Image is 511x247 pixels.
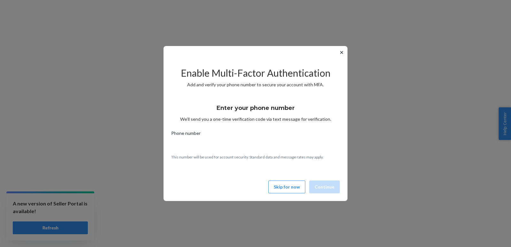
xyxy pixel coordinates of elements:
p: This number will be used for account security. Standard data and message rates may apply. [171,154,340,160]
h3: Enter your phone number [217,104,295,112]
p: Add and verify your phone number to secure your account with MFA. [171,81,340,88]
h2: Enable Multi-Factor Authentication [171,68,340,78]
button: Skip for now [268,181,305,193]
button: Continue [309,181,340,193]
span: Phone number [171,130,201,139]
div: We’ll send you a one-time verification code via text message for verification. [171,99,340,122]
button: ✕ [338,49,345,56]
